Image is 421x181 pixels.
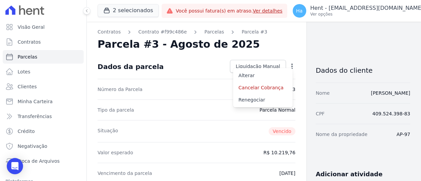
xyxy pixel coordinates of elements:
[279,170,295,177] dd: [DATE]
[204,28,224,36] a: Parcelas
[18,83,37,90] span: Clientes
[233,82,293,94] a: Cancelar Cobrança
[18,158,60,164] span: Troca de Arquivos
[316,170,382,178] h3: Adicionar atividade
[98,107,134,113] dt: Tipo da parcela
[372,110,410,117] dd: 409.524.398-83
[18,24,45,30] span: Visão Geral
[230,60,286,73] a: Liquidação Manual
[18,128,35,135] span: Crédito
[7,158,23,174] div: Open Intercom Messenger
[98,4,159,17] button: 2 selecionados
[292,86,295,93] dd: 3
[18,68,30,75] span: Lotes
[98,38,260,50] h2: Parcela #3 - Agosto de 2025
[233,94,293,106] a: Renegociar
[296,8,302,13] span: Ha
[253,8,282,14] a: Ver detalhes
[316,110,324,117] dt: CPF
[3,125,84,138] a: Crédito
[316,131,367,138] dt: Nome da propriedade
[3,139,84,153] a: Negativação
[3,65,84,78] a: Lotes
[18,113,52,120] span: Transferências
[18,39,41,45] span: Contratos
[98,170,152,177] dt: Vencimento da parcela
[3,50,84,64] a: Parcelas
[316,90,330,96] dt: Nome
[18,143,47,150] span: Negativação
[371,90,410,96] a: [PERSON_NAME]
[18,53,37,60] span: Parcelas
[3,110,84,123] a: Transferências
[3,35,84,49] a: Contratos
[3,95,84,108] a: Minha Carteira
[241,28,267,36] a: Parcela #3
[3,154,84,168] a: Troca de Arquivos
[98,63,164,71] div: Dados da parcela
[233,69,293,82] a: Alterar
[3,20,84,34] a: Visão Geral
[259,107,295,113] dd: Parcela Normal
[236,63,280,70] span: Liquidação Manual
[98,86,143,93] dt: Número da Parcela
[264,149,295,156] dd: R$ 10.219,76
[269,127,295,135] span: Vencido
[98,28,121,36] a: Contratos
[316,66,410,74] h3: Dados do cliente
[176,7,282,15] span: Você possui fatura(s) em atraso.
[98,28,295,36] nav: Breadcrumb
[18,98,52,105] span: Minha Carteira
[396,131,410,138] dd: AP-97
[3,80,84,93] a: Clientes
[98,149,133,156] dt: Valor esperado
[98,127,118,135] dt: Situação
[138,28,187,36] a: Contrato #f99c486e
